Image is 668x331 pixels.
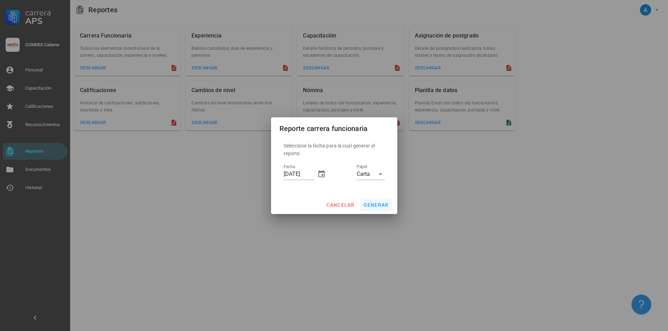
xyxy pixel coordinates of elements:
div: Reporte carrera funcionaria [279,123,368,134]
p: Seleccione la fecha para la cual generar el reporte. [284,142,385,157]
label: Papel [357,164,367,170]
div: PapelCarta [357,168,385,180]
span: cancelar [326,202,355,208]
button: cancelar [323,199,357,211]
label: Fecha [284,164,295,170]
button: generar [360,199,392,211]
span: generar [363,202,389,208]
div: Carta [357,171,370,177]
